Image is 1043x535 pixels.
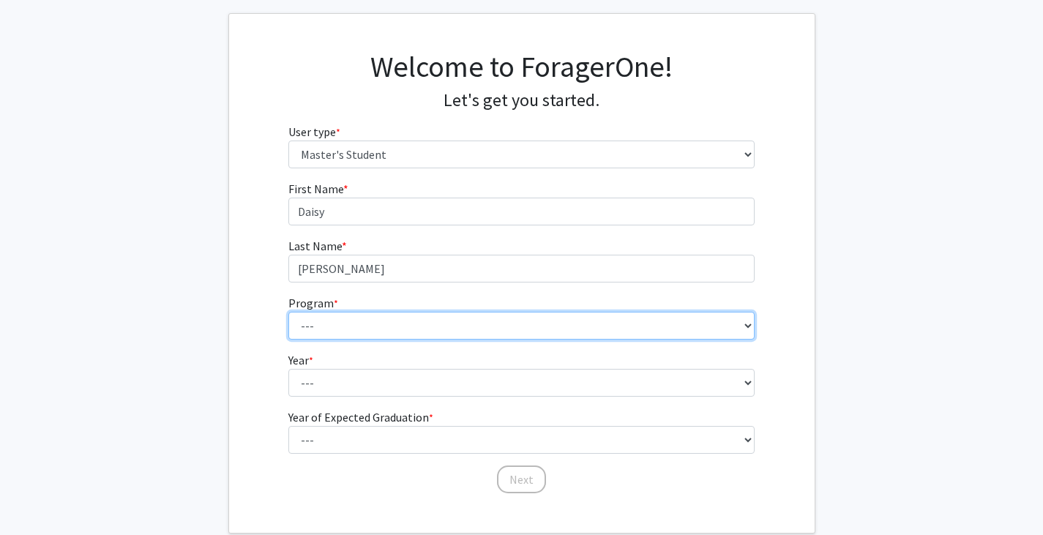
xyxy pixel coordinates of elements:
label: Year [288,351,313,369]
label: User type [288,123,340,141]
span: Last Name [288,239,342,253]
h4: Let's get you started. [288,90,755,111]
label: Year of Expected Graduation [288,408,433,426]
button: Next [497,465,546,493]
h1: Welcome to ForagerOne! [288,49,755,84]
label: Program [288,294,338,312]
iframe: Chat [11,469,62,524]
span: First Name [288,182,343,196]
